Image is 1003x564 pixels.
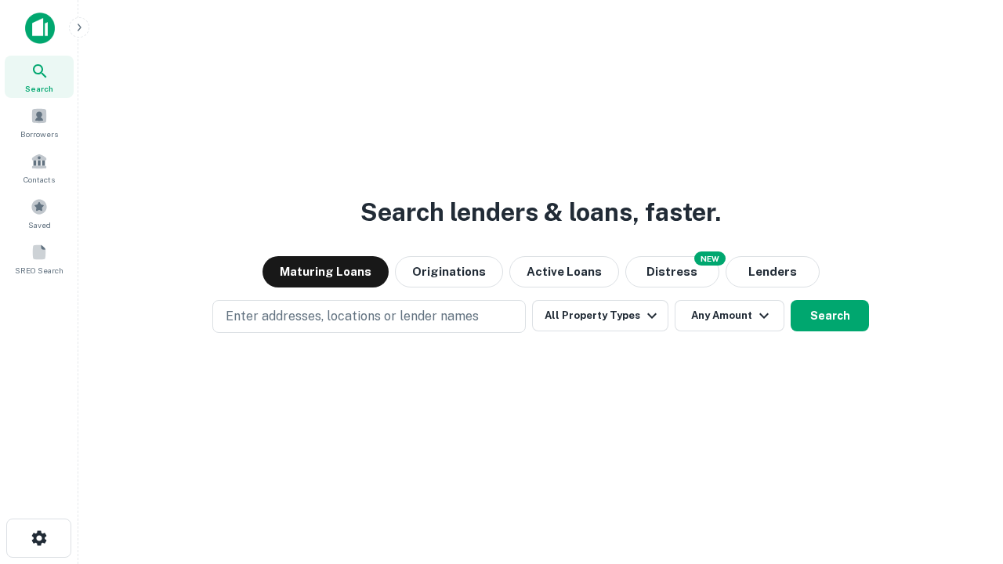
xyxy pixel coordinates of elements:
[20,128,58,140] span: Borrowers
[212,300,526,333] button: Enter addresses, locations or lender names
[5,146,74,189] a: Contacts
[28,219,51,231] span: Saved
[509,256,619,287] button: Active Loans
[694,251,726,266] div: NEW
[5,101,74,143] a: Borrowers
[791,300,869,331] button: Search
[675,300,784,331] button: Any Amount
[25,82,53,95] span: Search
[726,256,820,287] button: Lenders
[625,256,719,287] button: Search distressed loans with lien and other non-mortgage details.
[360,193,721,231] h3: Search lenders & loans, faster.
[25,13,55,44] img: capitalize-icon.png
[395,256,503,287] button: Originations
[532,300,668,331] button: All Property Types
[263,256,389,287] button: Maturing Loans
[226,307,479,326] p: Enter addresses, locations or lender names
[15,264,63,277] span: SREO Search
[5,192,74,234] a: Saved
[24,173,55,186] span: Contacts
[925,439,1003,514] iframe: Chat Widget
[5,237,74,280] a: SREO Search
[5,56,74,98] a: Search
